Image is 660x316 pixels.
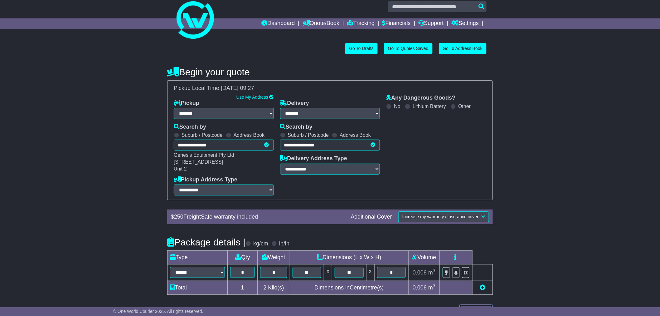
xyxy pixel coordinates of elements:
label: Pickup Address Type [174,176,237,183]
span: © One World Courier 2025. All rights reserved. [113,309,203,314]
label: Other [458,103,471,109]
a: Go To Quotes Saved [384,43,433,54]
label: kg/cm [253,240,268,247]
label: Address Book [340,132,371,138]
span: [DATE] 09:27 [221,85,254,91]
label: Search by [174,124,206,131]
label: Suburb / Postcode [288,132,329,138]
td: x [366,264,374,281]
td: Kilo(s) [258,281,290,294]
td: Dimensions in Centimetre(s) [290,281,408,294]
a: Financials [382,18,411,29]
sup: 3 [433,284,435,288]
td: Weight [258,251,290,264]
span: [STREET_ADDRESS] [174,159,223,165]
td: Dimensions (L x W x H) [290,251,408,264]
td: Total [167,281,228,294]
span: 250 [174,214,183,220]
span: Unit 2 [174,166,187,171]
a: Support [419,18,444,29]
td: 1 [228,281,258,294]
label: No [394,103,400,109]
div: Pickup Local Time: [171,85,489,92]
div: $ FreightSafe warranty included [168,214,348,220]
span: Genesis Equipment Pty Ltd [174,152,234,158]
a: Quote/Book [303,18,339,29]
a: Add new item [480,284,485,291]
span: 2 [263,284,266,291]
label: Address Book [234,132,265,138]
label: Any Dangerous Goods? [386,95,455,101]
label: lb/in [279,240,289,247]
label: Delivery [280,100,309,107]
label: Search by [280,124,313,131]
a: Dashboard [261,18,295,29]
span: Increase my warranty / insurance cover [402,214,478,219]
a: Go To Drafts [345,43,378,54]
a: Settings [451,18,479,29]
td: Qty [228,251,258,264]
span: 0.006 [413,284,427,291]
label: Delivery Address Type [280,155,347,162]
a: Use My Address [236,95,268,100]
td: Type [167,251,228,264]
button: Increase my warranty / insurance cover [398,211,489,222]
td: Volume [408,251,439,264]
button: Get Quotes [459,304,493,315]
label: Suburb / Postcode [182,132,223,138]
a: Tracking [347,18,375,29]
a: Go To Address Book [439,43,487,54]
span: m [428,269,435,276]
span: m [428,284,435,291]
label: Lithium Battery [413,103,446,109]
h4: Begin your quote [167,67,493,77]
h4: Package details | [167,237,245,247]
div: Additional Cover [348,214,395,220]
span: 0.006 [413,269,427,276]
label: Pickup [174,100,199,107]
td: x [324,264,332,281]
sup: 3 [433,269,435,273]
